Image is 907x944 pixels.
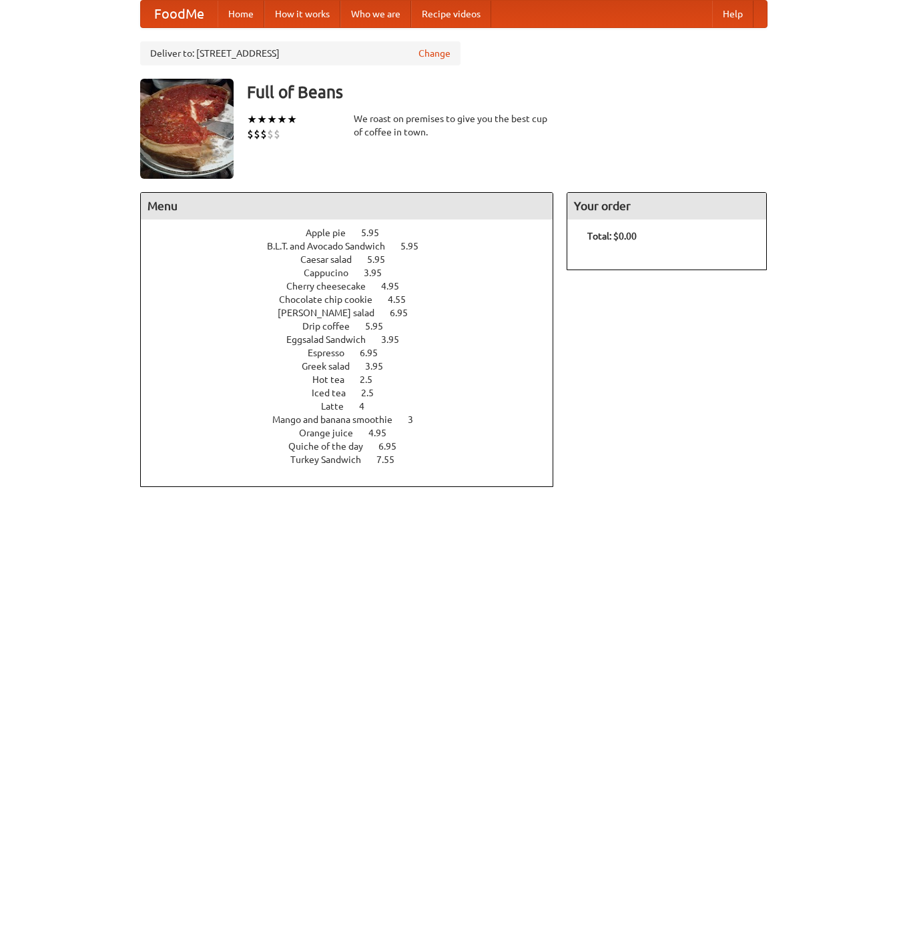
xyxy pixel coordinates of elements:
a: Home [218,1,264,27]
span: 6.95 [390,308,421,318]
a: How it works [264,1,340,27]
a: Chocolate chip cookie 4.55 [279,294,430,305]
li: ★ [277,112,287,127]
li: $ [247,127,254,141]
span: B.L.T. and Avocado Sandwich [267,241,398,252]
a: Who we are [340,1,411,27]
li: $ [260,127,267,141]
span: Drip coffee [302,321,363,332]
a: Turkey Sandwich 7.55 [290,454,419,465]
span: Latte [321,401,357,412]
a: Help [712,1,753,27]
h4: Menu [141,193,553,219]
span: Quiche of the day [288,441,376,452]
span: Hot tea [312,374,358,385]
span: Mango and banana smoothie [272,414,406,425]
span: 4.95 [381,281,412,292]
span: Espresso [308,348,358,358]
span: Cappucino [304,268,362,278]
h4: Your order [567,193,766,219]
a: Hot tea 2.5 [312,374,397,385]
span: 5.95 [361,227,392,238]
li: $ [254,127,260,141]
span: 4.95 [368,428,400,438]
span: Chocolate chip cookie [279,294,386,305]
a: Cappucino 3.95 [304,268,406,278]
a: [PERSON_NAME] salad 6.95 [278,308,432,318]
span: Apple pie [306,227,359,238]
li: $ [267,127,274,141]
span: 3.95 [365,361,396,372]
span: Orange juice [299,428,366,438]
span: Caesar salad [300,254,365,265]
img: angular.jpg [140,79,234,179]
li: ★ [287,112,297,127]
span: [PERSON_NAME] salad [278,308,388,318]
b: Total: $0.00 [587,231,637,242]
a: Greek salad 3.95 [302,361,408,372]
span: 5.95 [400,241,432,252]
a: Eggsalad Sandwich 3.95 [286,334,424,345]
a: FoodMe [141,1,218,27]
a: Caesar salad 5.95 [300,254,410,265]
span: 6.95 [360,348,391,358]
a: Latte 4 [321,401,389,412]
span: 5.95 [365,321,396,332]
span: 3.95 [381,334,412,345]
span: 3 [408,414,426,425]
span: Cherry cheesecake [286,281,379,292]
span: 4 [359,401,378,412]
a: B.L.T. and Avocado Sandwich 5.95 [267,241,443,252]
div: We roast on premises to give you the best cup of coffee in town. [354,112,554,139]
a: Apple pie 5.95 [306,227,404,238]
li: $ [274,127,280,141]
a: Mango and banana smoothie 3 [272,414,438,425]
span: 7.55 [376,454,408,465]
span: 3.95 [364,268,395,278]
a: Drip coffee 5.95 [302,321,408,332]
div: Deliver to: [STREET_ADDRESS] [140,41,461,65]
li: ★ [267,112,277,127]
h3: Full of Beans [247,79,768,105]
span: 4.55 [388,294,419,305]
span: Iced tea [312,388,359,398]
span: 5.95 [367,254,398,265]
a: Recipe videos [411,1,491,27]
span: 2.5 [361,388,387,398]
span: Turkey Sandwich [290,454,374,465]
li: ★ [257,112,267,127]
a: Quiche of the day 6.95 [288,441,421,452]
a: Cherry cheesecake 4.95 [286,281,424,292]
a: Espresso 6.95 [308,348,402,358]
a: Orange juice 4.95 [299,428,411,438]
span: 6.95 [378,441,410,452]
span: Greek salad [302,361,363,372]
span: Eggsalad Sandwich [286,334,379,345]
a: Iced tea 2.5 [312,388,398,398]
li: ★ [247,112,257,127]
a: Change [418,47,450,60]
span: 2.5 [360,374,386,385]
